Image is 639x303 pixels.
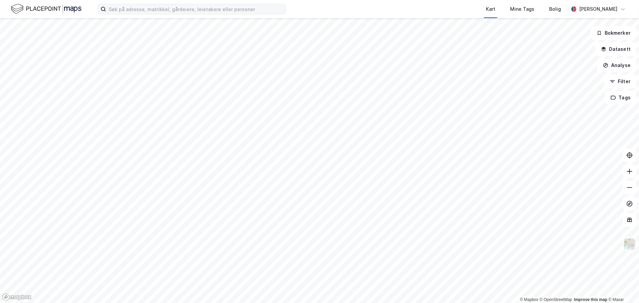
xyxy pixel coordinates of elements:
a: Improve this map [574,297,607,302]
button: Bokmerker [591,26,636,40]
div: Kart [486,5,495,13]
div: Bolig [549,5,561,13]
button: Filter [604,75,636,88]
a: Mapbox [520,297,538,302]
button: Tags [605,91,636,104]
div: Kontrollprogram for chat [605,271,639,303]
div: Mine Tags [510,5,534,13]
iframe: Chat Widget [605,271,639,303]
a: OpenStreetMap [540,297,572,302]
button: Analyse [597,59,636,72]
img: logo.f888ab2527a4732fd821a326f86c7f29.svg [11,3,81,15]
a: Mapbox homepage [2,293,32,301]
div: [PERSON_NAME] [579,5,617,13]
button: Datasett [595,42,636,56]
img: Z [623,238,636,250]
input: Søk på adresse, matrikkel, gårdeiere, leietakere eller personer [106,4,286,14]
